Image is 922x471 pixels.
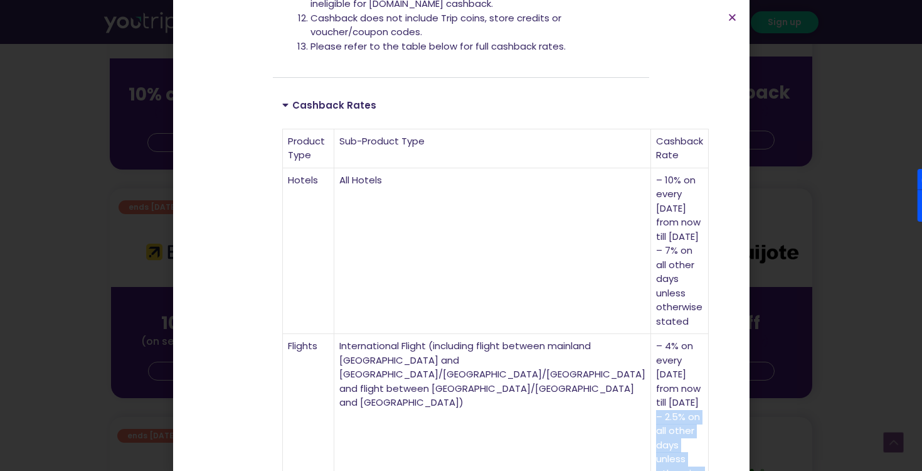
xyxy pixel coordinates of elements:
td: All Hotels [334,168,651,335]
td: Product Type [283,129,334,168]
div: Cashback Rates [273,90,649,119]
a: Cashback Rates [292,99,376,112]
li: Cashback does not include Trip coins, store credits or voucher/coupon codes. [310,11,640,40]
a: Close [728,13,737,22]
td: Hotels [283,168,334,335]
li: Please refer to the table below for full cashback rates. [310,40,640,54]
td: Sub-Product Type [334,129,651,168]
td: Cashback Rate [651,129,709,168]
td: – 10% on every [DATE] from now till [DATE] – 7% on all other days unless otherwise stated [651,168,709,335]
